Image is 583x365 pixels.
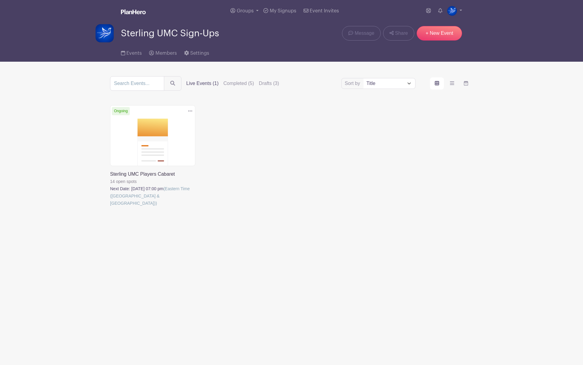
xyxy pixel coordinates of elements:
span: Settings [190,51,209,56]
img: Sterl%20ng%20YOU.png [447,6,457,16]
a: Message [342,26,380,41]
label: Drafts (3) [259,80,279,87]
span: Sterling UMC Sign-Ups [121,28,219,38]
span: Events [126,51,142,56]
span: Message [355,30,374,37]
div: order and view [430,77,473,90]
input: Search Events... [110,76,164,91]
img: logo_white-6c42ec7e38ccf1d336a20a19083b03d10ae64f83f12c07503d8b9e83406b4c7d.svg [121,9,146,14]
label: Sort by [345,80,362,87]
span: Share [395,30,408,37]
div: filters [186,80,279,87]
a: + New Event [417,26,462,41]
span: My Signups [270,8,296,13]
label: Live Events (1) [186,80,219,87]
a: Share [383,26,414,41]
a: Settings [184,42,209,62]
span: Event Invites [310,8,339,13]
a: Events [121,42,142,62]
label: Completed (5) [223,80,254,87]
img: Copy%20of%20STERLINGUMC%20(17).png [96,24,114,42]
a: Members [149,42,177,62]
span: Members [155,51,177,56]
span: Groups [237,8,254,13]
